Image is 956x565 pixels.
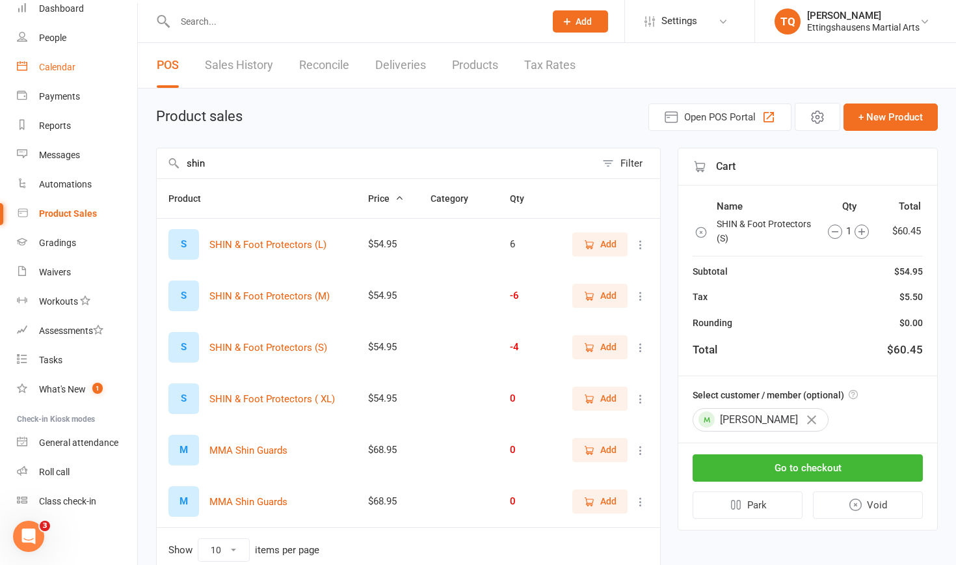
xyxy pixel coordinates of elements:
[693,408,829,432] div: [PERSON_NAME]
[600,237,617,251] span: Add
[524,43,576,88] a: Tax Rates
[572,284,628,307] button: Add
[576,16,592,27] span: Add
[510,496,541,507] div: 0
[572,232,628,256] button: Add
[168,193,215,204] span: Product
[39,437,118,448] div: General attendance
[168,486,199,517] div: Set product image
[39,3,84,14] div: Dashboard
[693,316,732,330] div: Rounding
[17,228,137,258] a: Gradings
[807,10,920,21] div: [PERSON_NAME]
[255,545,319,556] div: items per page
[572,387,628,410] button: Add
[600,494,617,508] span: Add
[431,193,483,204] span: Category
[17,487,137,516] a: Class kiosk mode
[661,7,697,36] span: Settings
[17,375,137,404] a: What's New1
[816,198,883,215] th: Qty
[40,521,50,531] span: 3
[168,332,199,363] div: Set product image
[600,443,617,457] span: Add
[17,346,137,375] a: Tasks
[17,23,137,53] a: People
[807,21,920,33] div: Ettingshausens Martial Arts
[299,43,349,88] a: Reconcile
[168,383,199,414] div: Set product image
[368,496,407,507] div: $68.95
[600,288,617,303] span: Add
[368,445,407,456] div: $68.95
[209,443,287,458] button: MMA Shin Guards
[693,264,728,279] div: Subtotal
[572,335,628,359] button: Add
[775,8,801,34] div: TQ
[452,43,498,88] a: Products
[368,239,407,250] div: $54.95
[510,393,541,404] div: 0
[368,393,407,404] div: $54.95
[596,148,660,178] button: Filter
[510,239,541,250] div: 6
[39,62,75,72] div: Calendar
[17,428,137,458] a: General attendance kiosk mode
[168,229,199,260] div: Set product image
[684,109,756,125] span: Open POS Portal
[375,43,426,88] a: Deliveries
[600,340,617,354] span: Add
[510,193,538,204] span: Qty
[13,521,44,552] iframe: Intercom live chat
[156,109,243,124] h1: Product sales
[368,290,407,301] div: $54.95
[39,384,86,394] div: What's New
[39,467,70,477] div: Roll call
[209,288,330,304] button: SHIN & Foot Protectors (M)
[553,10,608,33] button: Add
[17,287,137,316] a: Workouts
[716,216,815,247] td: SHIN & Foot Protectors (S)
[510,342,541,353] div: -4
[510,445,541,456] div: 0
[17,111,137,141] a: Reports
[843,103,938,131] button: + New Product
[157,148,596,178] input: Search products by name, or scan product code
[817,223,880,239] div: 1
[168,538,319,562] div: Show
[17,141,137,170] a: Messages
[431,191,483,206] button: Category
[17,53,137,82] a: Calendar
[168,435,199,465] div: Set product image
[678,148,937,186] div: Cart
[39,267,71,277] div: Waivers
[209,237,326,253] button: SHIN & Foot Protectors (L)
[368,342,407,353] div: $54.95
[884,216,922,247] td: $60.45
[39,150,80,160] div: Messages
[39,238,76,248] div: Gradings
[209,391,335,407] button: SHIN & Foot Protectors ( XL)
[899,290,923,304] div: $5.50
[620,156,643,171] div: Filter
[209,340,327,355] button: SHIN & Foot Protectors (S)
[813,491,923,519] button: Void
[693,454,923,482] button: Go to checkout
[168,191,215,206] button: Product
[572,438,628,462] button: Add
[693,290,708,304] div: Tax
[693,491,803,519] button: Park
[17,199,137,228] a: Product Sales
[17,170,137,199] a: Automations
[17,82,137,111] a: Payments
[17,458,137,487] a: Roll call
[17,316,137,346] a: Assessments
[894,264,923,279] div: $54.95
[693,341,717,359] div: Total
[368,191,404,206] button: Price
[205,43,273,88] a: Sales History
[92,383,103,394] span: 1
[39,355,62,365] div: Tasks
[168,281,199,311] div: Set product image
[39,120,71,131] div: Reports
